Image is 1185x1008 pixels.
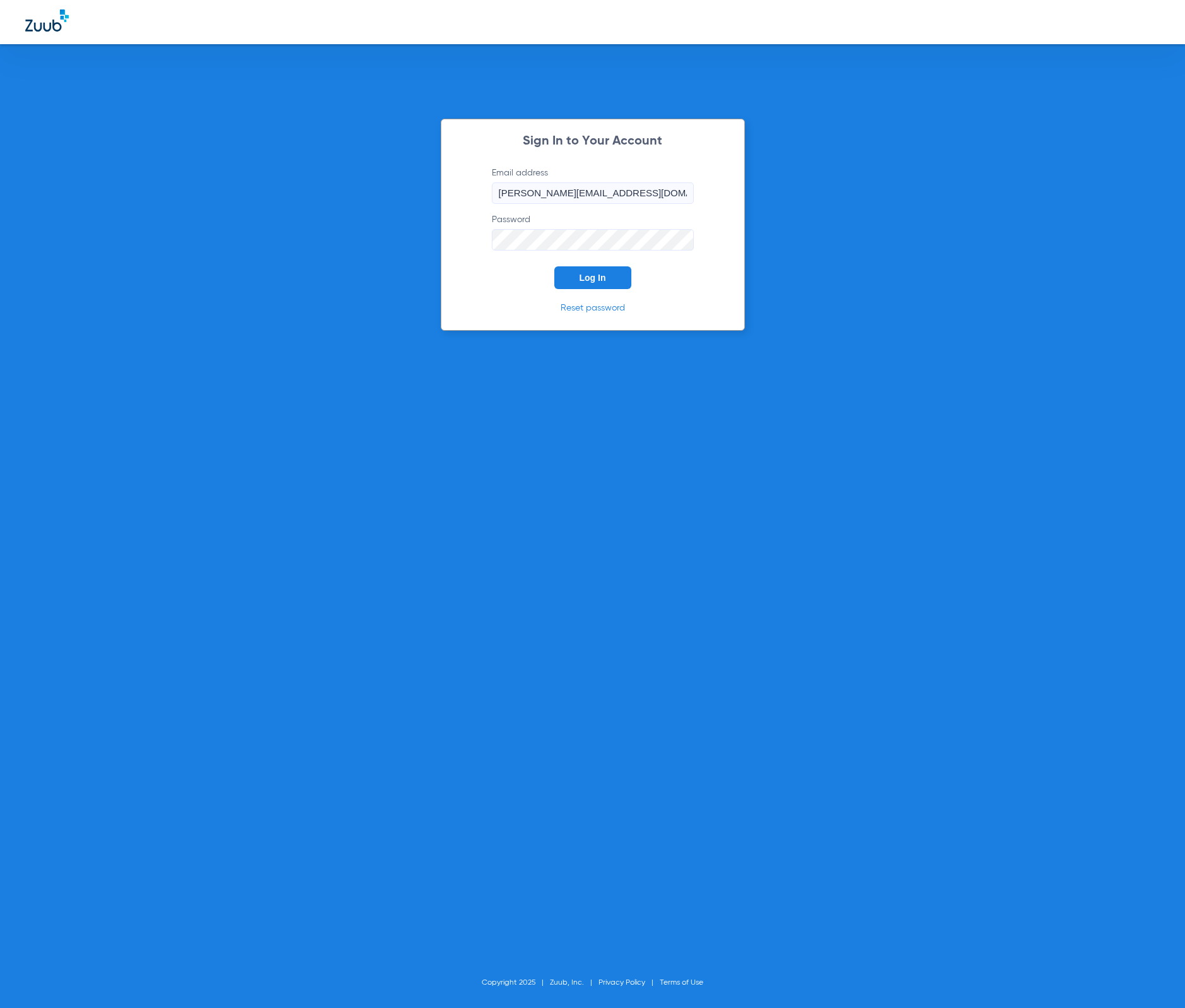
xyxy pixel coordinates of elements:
[580,273,606,283] span: Log In
[473,135,713,148] h2: Sign In to Your Account
[561,304,625,312] a: Reset password
[492,229,694,251] input: Password
[554,266,631,289] button: Log In
[598,979,645,987] a: Privacy Policy
[1122,947,1185,1008] iframe: Chat Widget
[492,213,694,251] label: Password
[492,182,694,204] input: Email address
[482,976,550,989] li: Copyright 2025
[492,167,694,204] label: Email address
[550,976,598,989] li: Zuub, Inc.
[660,979,703,987] a: Terms of Use
[25,9,69,32] img: Zuub Logo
